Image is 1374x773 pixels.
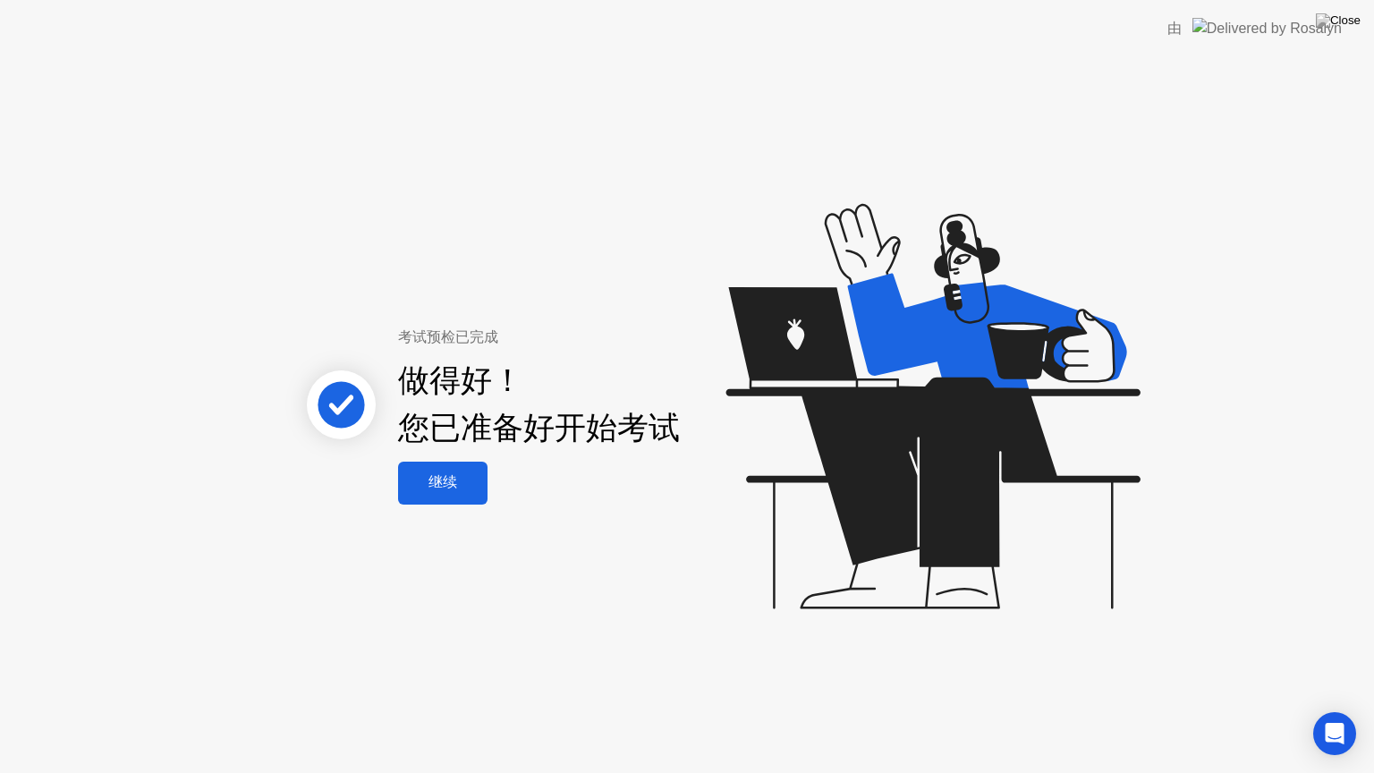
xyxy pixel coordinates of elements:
img: Delivered by Rosalyn [1192,18,1342,38]
button: 继续 [398,462,488,505]
div: 考试预检已完成 [398,327,768,348]
div: Open Intercom Messenger [1313,712,1356,755]
div: 做得好！ 您已准备好开始考试 [398,357,680,452]
img: Close [1316,13,1361,28]
div: 由 [1167,18,1182,39]
div: 继续 [403,473,482,492]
